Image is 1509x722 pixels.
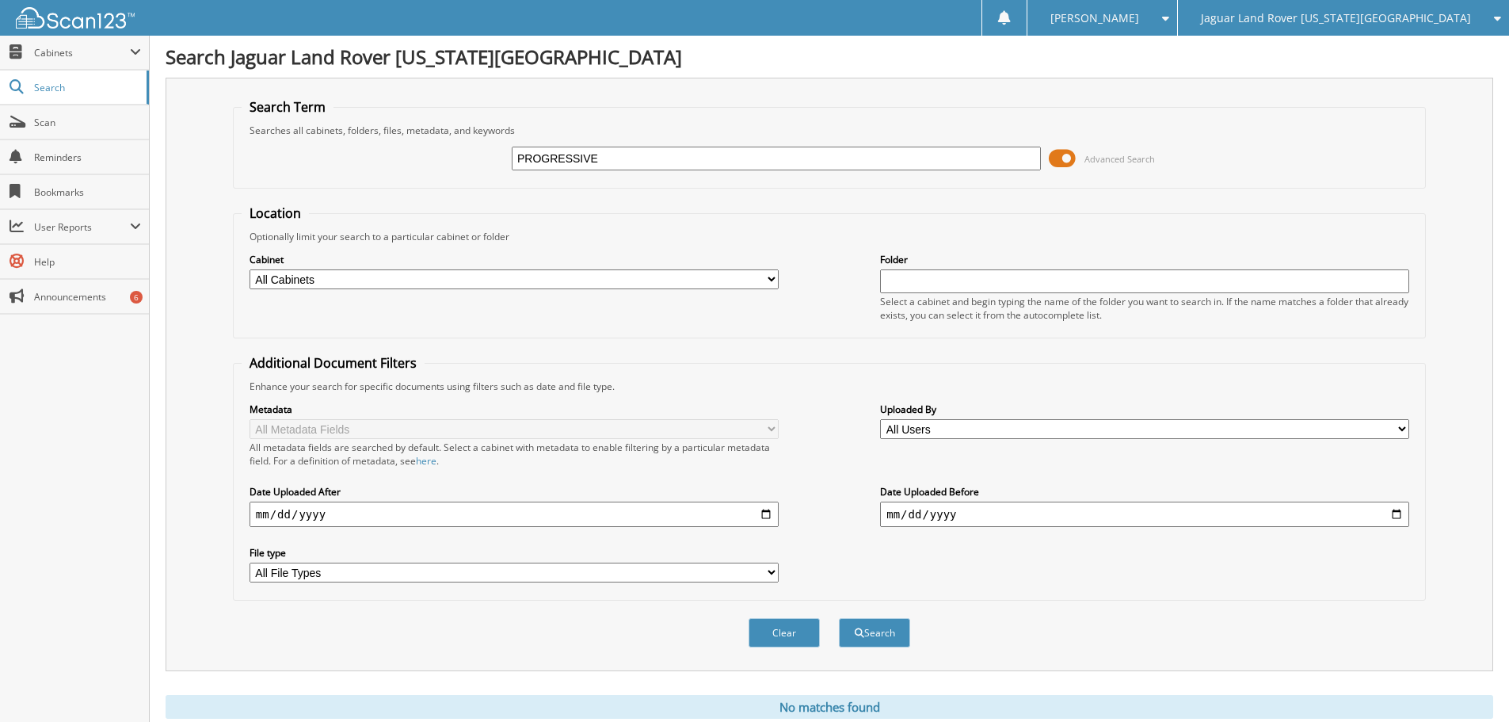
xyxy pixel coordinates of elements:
[166,44,1493,70] h1: Search Jaguar Land Rover [US_STATE][GEOGRAPHIC_DATA]
[880,502,1409,527] input: end
[34,46,130,59] span: Cabinets
[34,255,141,269] span: Help
[34,290,141,304] span: Announcements
[166,695,1493,719] div: No matches found
[839,618,910,648] button: Search
[34,151,141,164] span: Reminders
[242,98,333,116] legend: Search Term
[250,485,779,499] label: Date Uploaded After
[1050,13,1139,23] span: [PERSON_NAME]
[880,253,1409,266] label: Folder
[1201,13,1471,23] span: Jaguar Land Rover [US_STATE][GEOGRAPHIC_DATA]
[242,230,1417,243] div: Optionally limit your search to a particular cabinet or folder
[34,185,141,199] span: Bookmarks
[250,502,779,527] input: start
[242,380,1417,393] div: Enhance your search for specific documents using filters such as date and file type.
[749,618,820,648] button: Clear
[34,81,139,94] span: Search
[130,291,143,304] div: 6
[242,124,1417,137] div: Searches all cabinets, folders, files, metadata, and keywords
[242,204,309,222] legend: Location
[250,253,779,266] label: Cabinet
[880,403,1409,416] label: Uploaded By
[880,295,1409,322] div: Select a cabinet and begin typing the name of the folder you want to search in. If the name match...
[250,546,779,560] label: File type
[250,441,779,468] div: All metadata fields are searched by default. Select a cabinet with metadata to enable filtering b...
[242,354,425,372] legend: Additional Document Filters
[880,485,1409,499] label: Date Uploaded Before
[416,454,436,468] a: here
[250,403,779,416] label: Metadata
[34,220,130,234] span: User Reports
[1084,153,1155,165] span: Advanced Search
[34,116,141,129] span: Scan
[16,7,135,29] img: scan123-logo-white.svg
